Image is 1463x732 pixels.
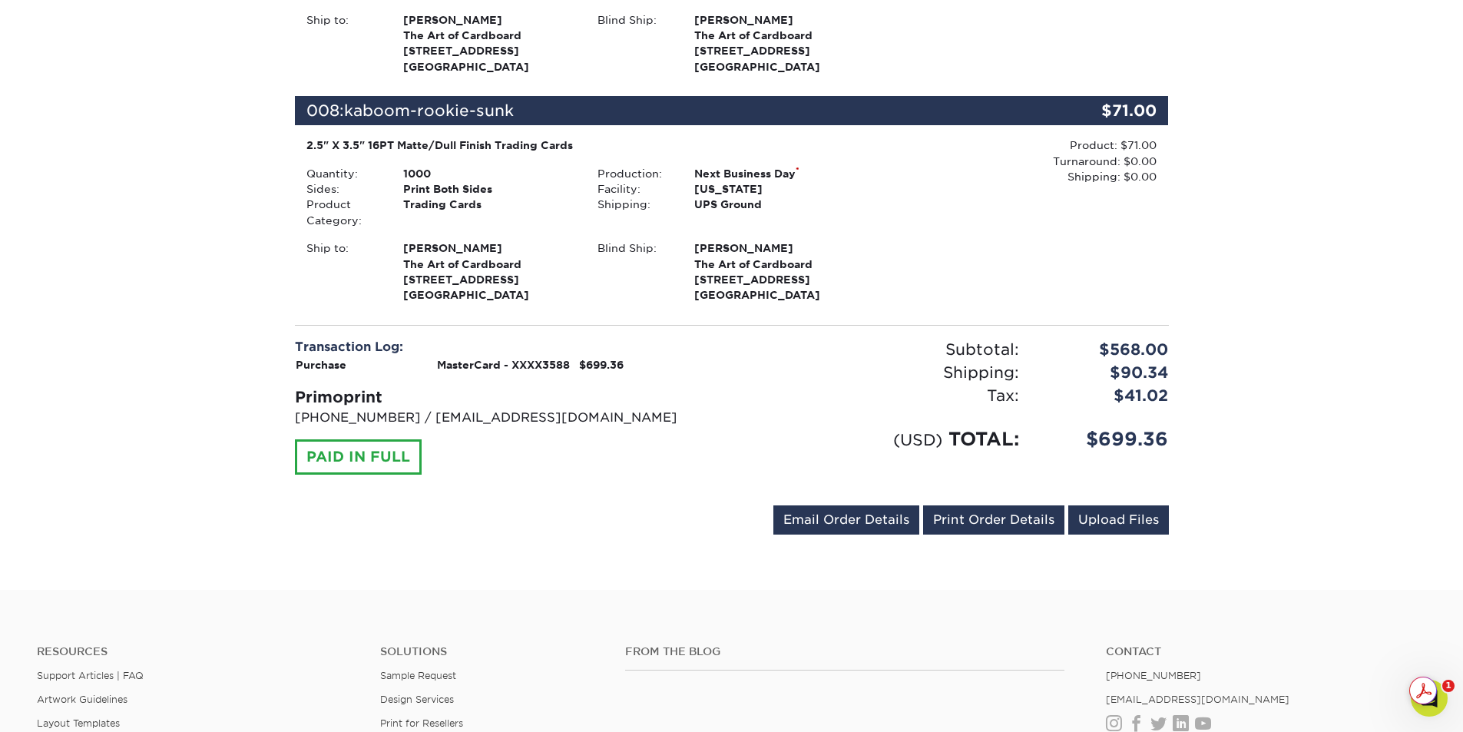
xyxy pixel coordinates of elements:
[295,96,1023,125] div: 008:
[586,197,683,212] div: Shipping:
[403,28,574,43] span: The Art of Cardboard
[295,386,720,409] div: Primoprint
[1031,426,1180,453] div: $699.36
[694,12,866,28] span: [PERSON_NAME]
[296,359,346,371] strong: Purchase
[403,272,574,287] span: [STREET_ADDRESS]
[392,166,586,181] div: 1000
[1031,384,1180,407] div: $41.02
[1023,96,1169,125] div: $71.00
[694,240,866,256] span: [PERSON_NAME]
[732,361,1031,384] div: Shipping:
[392,197,586,228] div: Trading Cards
[295,166,392,181] div: Quantity:
[694,240,866,301] strong: [GEOGRAPHIC_DATA]
[306,137,866,153] div: 2.5" X 3.5" 16PT Matte/Dull Finish Trading Cards
[732,338,1031,361] div: Subtotal:
[1106,694,1289,705] a: [EMAIL_ADDRESS][DOMAIN_NAME]
[295,240,392,303] div: Ship to:
[295,338,720,356] div: Transaction Log:
[403,257,574,272] span: The Art of Cardboard
[295,197,392,228] div: Product Category:
[4,685,131,727] iframe: Google Customer Reviews
[683,197,877,212] div: UPS Ground
[1106,670,1201,681] a: [PHONE_NUMBER]
[392,181,586,197] div: Print Both Sides
[403,240,574,301] strong: [GEOGRAPHIC_DATA]
[380,694,454,705] a: Design Services
[579,359,624,371] strong: $699.36
[295,439,422,475] div: PAID IN FULL
[403,12,574,28] span: [PERSON_NAME]
[380,645,602,658] h4: Solutions
[625,645,1064,658] h4: From the Blog
[948,428,1019,450] span: TOTAL:
[403,12,574,73] strong: [GEOGRAPHIC_DATA]
[694,28,866,43] span: The Art of Cardboard
[1068,505,1169,535] a: Upload Files
[586,240,683,303] div: Blind Ship:
[877,137,1157,184] div: Product: $71.00 Turnaround: $0.00 Shipping: $0.00
[732,384,1031,407] div: Tax:
[694,257,866,272] span: The Art of Cardboard
[295,12,392,75] div: Ship to:
[295,409,720,427] p: [PHONE_NUMBER] / [EMAIL_ADDRESS][DOMAIN_NAME]
[37,670,144,681] a: Support Articles | FAQ
[437,359,570,371] strong: MasterCard - XXXX3588
[403,43,574,58] span: [STREET_ADDRESS]
[923,505,1064,535] a: Print Order Details
[380,670,456,681] a: Sample Request
[37,645,357,658] h4: Resources
[683,181,877,197] div: [US_STATE]
[694,272,866,287] span: [STREET_ADDRESS]
[380,717,463,729] a: Print for Resellers
[694,12,866,73] strong: [GEOGRAPHIC_DATA]
[586,166,683,181] div: Production:
[1031,361,1180,384] div: $90.34
[344,101,514,120] span: kaboom-rookie-sunk
[694,43,866,58] span: [STREET_ADDRESS]
[295,181,392,197] div: Sides:
[403,240,574,256] span: [PERSON_NAME]
[683,166,877,181] div: Next Business Day
[586,12,683,75] div: Blind Ship:
[1106,645,1426,658] a: Contact
[773,505,919,535] a: Email Order Details
[586,181,683,197] div: Facility:
[893,430,942,449] small: (USD)
[1031,338,1180,361] div: $568.00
